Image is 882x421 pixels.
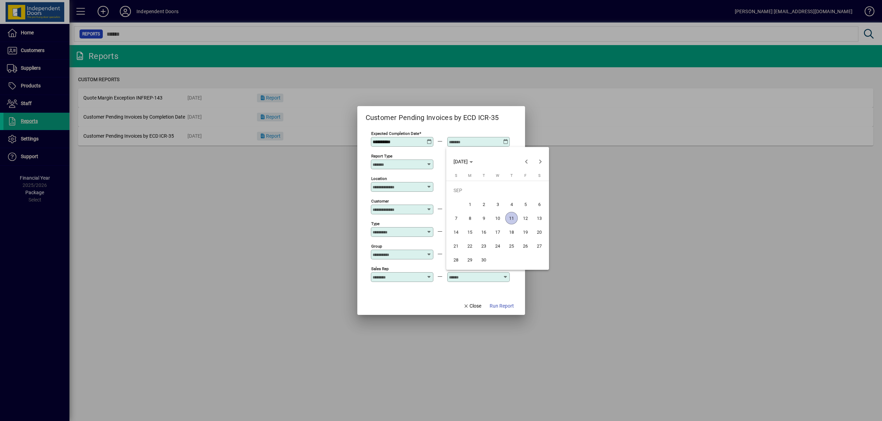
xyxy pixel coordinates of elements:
button: Sat Sep 27 2025 [532,239,546,253]
span: 15 [464,226,476,238]
span: F [524,173,526,178]
span: 13 [533,212,546,224]
span: 22 [464,240,476,252]
button: Tue Sep 23 2025 [477,239,491,253]
button: Choose month and year [451,155,476,168]
span: 16 [477,226,490,238]
button: Tue Sep 30 2025 [477,253,491,267]
button: Wed Sep 03 2025 [491,197,505,211]
button: Thu Sep 18 2025 [505,225,518,239]
button: Sat Sep 13 2025 [532,211,546,225]
span: 26 [519,240,532,252]
span: T [483,173,485,178]
button: Sat Sep 20 2025 [532,225,546,239]
button: Next month [533,155,547,169]
button: Thu Sep 11 2025 [505,211,518,225]
button: Sat Sep 06 2025 [532,197,546,211]
button: Mon Sep 08 2025 [463,211,477,225]
button: Thu Sep 04 2025 [505,197,518,211]
span: 17 [491,226,504,238]
span: 28 [450,254,462,266]
button: Sun Sep 28 2025 [449,253,463,267]
span: 20 [533,226,546,238]
button: Fri Sep 26 2025 [518,239,532,253]
span: 25 [505,240,518,252]
button: Tue Sep 09 2025 [477,211,491,225]
button: Wed Sep 10 2025 [491,211,505,225]
td: SEP [449,183,546,197]
button: Wed Sep 17 2025 [491,225,505,239]
span: W [496,173,499,178]
span: 8 [464,212,476,224]
span: 19 [519,226,532,238]
span: T [510,173,513,178]
button: Sun Sep 14 2025 [449,225,463,239]
span: 3 [491,198,504,210]
button: Fri Sep 19 2025 [518,225,532,239]
span: 14 [450,226,462,238]
button: Previous month [519,155,533,169]
span: M [468,173,472,178]
span: 11 [505,212,518,224]
button: Mon Sep 29 2025 [463,253,477,267]
span: S [455,173,457,178]
span: 4 [505,198,518,210]
span: 1 [464,198,476,210]
span: 2 [477,198,490,210]
button: Sun Sep 07 2025 [449,211,463,225]
button: Mon Sep 01 2025 [463,197,477,211]
button: Mon Sep 15 2025 [463,225,477,239]
button: Thu Sep 25 2025 [505,239,518,253]
span: 10 [491,212,504,224]
span: S [538,173,541,178]
span: 23 [477,240,490,252]
span: 30 [477,254,490,266]
span: 12 [519,212,532,224]
span: 24 [491,240,504,252]
span: 7 [450,212,462,224]
span: [DATE] [454,159,468,164]
button: Sun Sep 21 2025 [449,239,463,253]
span: 9 [477,212,490,224]
span: 29 [464,254,476,266]
span: 5 [519,198,532,210]
span: 18 [505,226,518,238]
button: Tue Sep 16 2025 [477,225,491,239]
button: Mon Sep 22 2025 [463,239,477,253]
span: 27 [533,240,546,252]
button: Wed Sep 24 2025 [491,239,505,253]
button: Tue Sep 02 2025 [477,197,491,211]
span: 6 [533,198,546,210]
span: 21 [450,240,462,252]
button: Fri Sep 05 2025 [518,197,532,211]
button: Fri Sep 12 2025 [518,211,532,225]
